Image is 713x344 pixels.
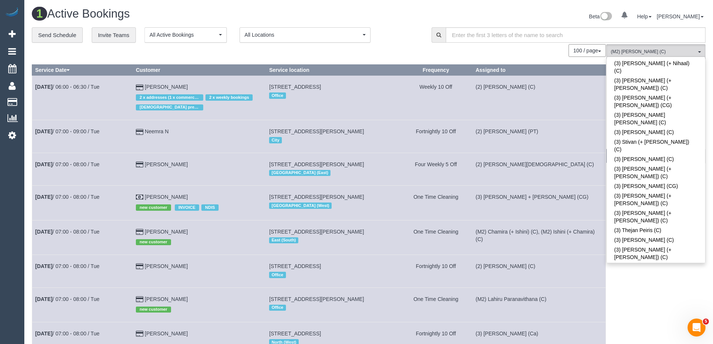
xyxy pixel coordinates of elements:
ol: All Teams [606,44,706,56]
a: (3) [PERSON_NAME] (CG) [607,181,705,191]
div: Location [269,201,396,210]
a: [PERSON_NAME] [145,194,188,200]
td: Customer [132,255,266,287]
span: [STREET_ADDRESS][PERSON_NAME] [269,229,364,235]
td: Frequency [399,220,472,255]
td: Assigned to [472,120,606,153]
td: Customer [132,76,266,120]
b: [DATE] [35,194,52,200]
span: [STREET_ADDRESS][PERSON_NAME] [269,296,364,302]
span: Office [269,92,286,98]
td: Customer [132,120,266,153]
i: Credit Card Payment [136,229,143,235]
a: Beta [589,13,612,19]
b: [DATE] [35,331,52,337]
nav: Pagination navigation [569,44,606,57]
td: Service location [266,153,399,185]
a: [DATE]/ 07:00 - 08:00 / Tue [35,161,100,167]
td: Assigned to [472,220,606,255]
td: Service location [266,287,399,322]
td: Assigned to [472,153,606,185]
td: Schedule date [32,153,133,185]
input: Enter the first 3 letters of the name to search [446,27,706,43]
td: Service location [266,220,399,255]
td: Service location [266,76,399,120]
div: Location [269,91,396,100]
span: [STREET_ADDRESS] [269,84,321,90]
b: [DATE] [35,84,52,90]
th: Customer [132,65,266,76]
i: Credit Card Payment [136,130,143,135]
th: Frequency [399,65,472,76]
span: NDIS [201,204,219,210]
td: Frequency [399,120,472,153]
img: New interface [600,12,612,22]
a: Send Schedule [32,27,83,43]
a: Help [637,13,652,19]
td: Service location [266,186,399,220]
a: [PERSON_NAME] [657,13,704,19]
a: (3) [PERSON_NAME] (+ [PERSON_NAME]) (C) [607,191,705,208]
span: new customer [136,307,171,313]
a: [DATE]/ 07:00 - 09:00 / Tue [35,128,100,134]
span: Office [269,305,286,311]
td: Service location [266,120,399,153]
span: 1 [32,7,47,21]
div: Location [269,135,396,145]
button: All Locations [240,27,371,43]
span: [GEOGRAPHIC_DATA] (East) [269,170,330,176]
span: INVOICE [175,204,199,210]
b: [DATE] [35,229,52,235]
span: East (South) [269,237,298,243]
a: [PERSON_NAME] [145,229,188,235]
td: Frequency [399,287,472,322]
td: Assigned to [472,186,606,220]
a: (3) Stivan (+ [PERSON_NAME]) (C) [607,137,705,154]
td: Frequency [399,76,472,120]
a: [PERSON_NAME] [145,263,188,269]
span: [STREET_ADDRESS] [269,331,321,337]
div: Location [269,235,396,245]
span: new customer [136,239,171,245]
a: (3) [PERSON_NAME] (C) [607,262,705,272]
td: Assigned to [472,255,606,287]
a: (3) [PERSON_NAME] (+ Nihaal) (C) [607,58,705,76]
button: 100 / page [569,44,606,57]
button: (M2) [PERSON_NAME] (C) [606,44,706,60]
a: (3) [PERSON_NAME] (C) [607,235,705,245]
td: Customer [132,220,266,255]
span: 2 x weekly bookings [205,94,253,100]
td: Schedule date [32,220,133,255]
a: (3) [PERSON_NAME] (+ [PERSON_NAME]) (C) [607,76,705,93]
td: Service location [266,255,399,287]
td: Schedule date [32,186,133,220]
a: [DATE]/ 07:00 - 08:00 / Tue [35,296,100,302]
a: [DATE]/ 07:00 - 08:00 / Tue [35,263,100,269]
i: Credit Card Payment [136,331,143,337]
th: Service location [266,65,399,76]
a: [PERSON_NAME] [145,296,188,302]
i: Credit Card Payment [136,297,143,302]
a: (3) [PERSON_NAME] (+ [PERSON_NAME]) (C) [607,208,705,225]
td: Frequency [399,153,472,185]
a: [DATE]/ 07:00 - 08:00 / Tue [35,194,100,200]
span: [STREET_ADDRESS] [269,263,321,269]
i: Check Payment [136,195,143,200]
a: [PERSON_NAME] [145,161,188,167]
b: [DATE] [35,128,52,134]
a: [PERSON_NAME] [145,84,188,90]
i: Credit Card Payment [136,85,143,90]
div: Location [269,303,396,313]
img: Automaid Logo [4,7,19,18]
span: [STREET_ADDRESS][PERSON_NAME] [269,194,364,200]
a: Neemra N [145,128,169,134]
i: Credit Card Payment [136,162,143,167]
td: Schedule date [32,255,133,287]
span: [DEMOGRAPHIC_DATA] preferred [136,104,203,110]
button: All Active Bookings [144,27,227,43]
a: (3) Thejan Peiris (C) [607,225,705,235]
a: (3) [PERSON_NAME] [PERSON_NAME] (C) [607,110,705,127]
td: Assigned to [472,76,606,120]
